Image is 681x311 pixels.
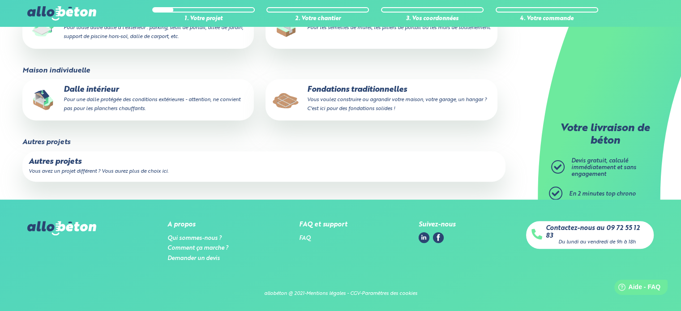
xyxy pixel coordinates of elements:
[546,225,648,239] a: Contactez-nous au 09 72 55 12 83
[381,16,484,22] div: 3. Vos coordonnées
[29,158,499,166] p: Autres projets
[29,85,248,113] p: Dalle intérieur
[167,235,222,241] a: Qui sommes-nous ?
[27,221,96,235] img: allobéton
[22,138,70,146] legend: Autres projets
[29,85,57,114] img: final_use.values.inside_slab
[496,16,598,22] div: 4. Votre commande
[350,291,360,296] a: CGV
[167,221,228,229] div: A propos
[152,16,255,22] div: 1. Votre projet
[601,276,671,301] iframe: Help widget launcher
[299,221,347,229] div: FAQ et support
[264,291,304,297] div: allobéton @ 2021
[167,256,220,261] a: Demander un devis
[64,97,240,111] small: Pour une dalle protégée des conditions extérieures - attention, ne convient pas pour les plancher...
[347,291,349,296] span: -
[360,291,362,297] div: -
[266,16,369,22] div: 2. Votre chantier
[272,85,491,113] p: Fondations traditionnelles
[307,97,486,111] small: Vous voulez construire ou agrandir votre maison, votre garage, un hangar ? C'est ici pour des fon...
[307,25,490,30] small: Pour les semelles de muret, les piliers de portail ou les murs de soutènement.
[304,291,306,297] div: -
[272,14,300,43] img: final_use.values.closing_wall_fundation
[29,14,57,43] img: final_use.values.outside_slab
[299,235,311,241] a: FAQ
[29,14,248,41] p: Autre dalle extérieure
[29,169,168,174] small: Vous avez un projet différent ? Vous aurez plus de choix ici.
[558,239,636,245] div: Du lundi au vendredi de 9h à 18h
[362,291,417,296] a: Paramètres des cookies
[167,245,228,251] a: Comment ça marche ?
[419,221,455,229] div: Suivez-nous
[22,67,90,75] legend: Maison individuelle
[272,85,300,114] img: final_use.values.traditional_fundations
[306,291,346,296] a: Mentions légales
[27,6,96,21] img: allobéton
